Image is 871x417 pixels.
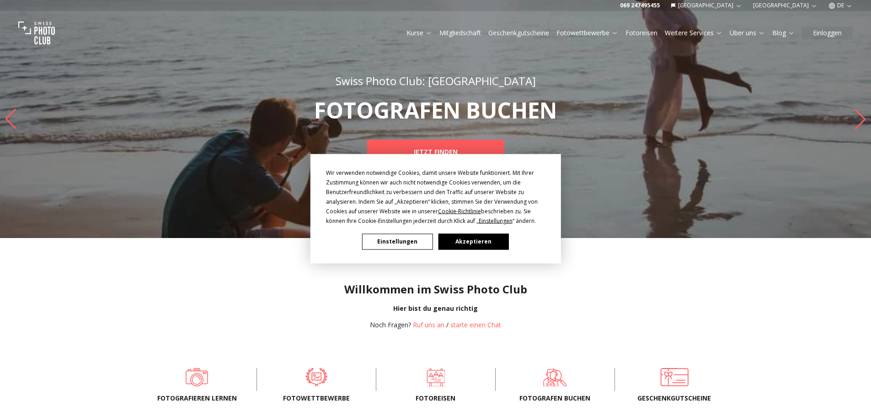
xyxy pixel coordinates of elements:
[438,233,508,249] button: Akzeptieren
[438,207,481,215] span: Cookie-Richtlinie
[362,233,433,249] button: Einstellungen
[479,217,513,224] span: Einstellungen
[326,168,545,225] div: Wir verwenden notwendige Cookies, damit unsere Website funktioniert. Mit Ihrer Zustimmung können ...
[310,154,561,263] div: Cookie Consent Prompt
